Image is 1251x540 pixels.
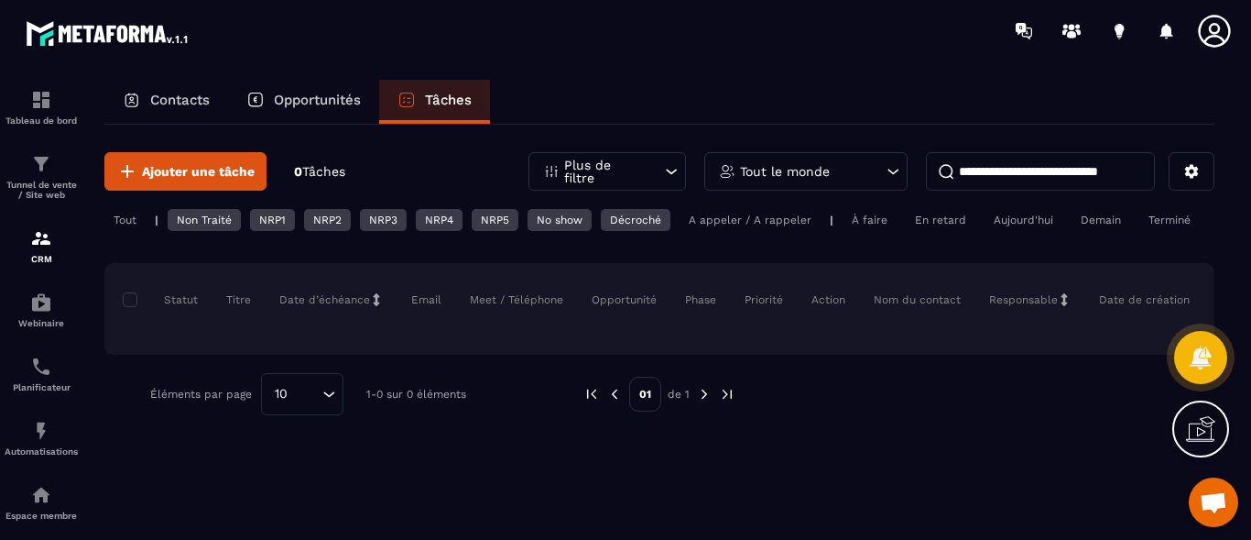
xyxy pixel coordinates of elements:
div: Non Traité [168,209,241,231]
a: formationformationTunnel de vente / Site web [5,139,78,214]
p: Responsable [989,292,1058,307]
div: Aujourd'hui [984,209,1062,231]
img: next [719,386,735,402]
img: scheduler [30,356,52,378]
div: En retard [906,209,975,231]
a: automationsautomationsWebinaire [5,278,78,342]
a: Tâches [379,80,490,124]
a: automationsautomationsEspace membre [5,470,78,534]
img: automations [30,292,52,314]
img: automations [30,420,52,442]
div: Décroché [601,209,670,231]
p: Meet / Téléphone [470,292,563,307]
div: NRP5 [472,209,518,231]
p: CRM [5,254,78,264]
span: 10 [268,384,294,404]
div: No show [528,209,592,231]
img: prev [606,386,623,402]
div: Tout [104,209,146,231]
span: Tâches [302,164,345,179]
a: Contacts [104,80,228,124]
p: 0 [294,163,345,181]
p: Éléments par page [150,388,252,401]
div: Demain [1072,209,1130,231]
span: Ajouter une tâche [142,162,255,181]
p: Planificateur [5,382,78,392]
div: Search for option [261,373,343,415]
p: | [830,214,833,226]
p: Plus de filtre [564,159,645,184]
a: automationsautomationsAutomatisations [5,406,78,470]
p: Priorité [745,292,783,307]
p: Phase [685,292,716,307]
p: Opportunité [592,292,657,307]
p: Date d’échéance [279,292,370,307]
p: Tableau de bord [5,116,78,126]
a: Ouvrir le chat [1189,478,1238,527]
p: | [155,214,158,226]
p: Nom du contact [874,292,961,307]
div: Terminé [1139,209,1200,231]
div: NRP2 [304,209,351,231]
p: Espace membre [5,511,78,521]
div: NRP4 [416,209,462,231]
button: Ajouter une tâche [104,152,267,191]
img: formation [30,153,52,175]
p: Automatisations [5,446,78,457]
img: formation [30,89,52,111]
p: Email [411,292,441,307]
img: prev [583,386,600,402]
img: formation [30,227,52,249]
a: formationformationCRM [5,214,78,278]
p: Titre [226,292,251,307]
p: Tunnel de vente / Site web [5,180,78,200]
div: NRP1 [250,209,295,231]
p: Date de création [1099,292,1190,307]
a: Opportunités [228,80,379,124]
img: logo [26,17,190,50]
input: Search for option [294,384,318,404]
p: Tâches [425,92,472,108]
a: schedulerschedulerPlanificateur [5,342,78,406]
img: next [696,386,713,402]
p: 01 [629,377,661,412]
p: Statut [127,292,198,307]
div: À faire [843,209,897,231]
p: Webinaire [5,318,78,328]
p: Tout le monde [740,165,830,178]
a: formationformationTableau de bord [5,75,78,139]
div: A appeler / A rappeler [680,209,821,231]
img: automations [30,484,52,506]
p: Contacts [150,92,210,108]
p: 1-0 sur 0 éléments [366,388,466,401]
p: Opportunités [274,92,361,108]
p: Action [811,292,845,307]
p: de 1 [668,387,690,402]
div: NRP3 [360,209,407,231]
